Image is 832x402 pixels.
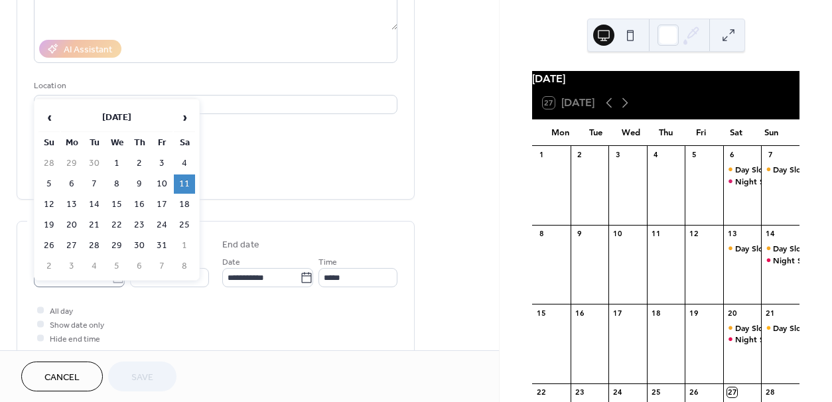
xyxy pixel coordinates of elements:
[723,334,762,345] div: Night Slot
[318,255,337,269] span: Time
[106,236,127,255] td: 29
[723,243,762,254] div: Day Slot
[38,195,60,214] td: 12
[727,308,737,318] div: 20
[151,216,173,235] td: 24
[151,257,173,276] td: 7
[174,195,195,214] td: 18
[575,387,585,397] div: 23
[648,119,683,146] div: Thu
[735,322,766,334] div: Day Slot
[612,308,622,318] div: 17
[21,362,103,391] button: Cancel
[50,304,73,318] span: All day
[84,154,105,173] td: 30
[532,71,799,87] div: [DATE]
[84,216,105,235] td: 21
[723,322,762,334] div: Day Slot
[683,119,719,146] div: Fri
[61,195,82,214] td: 13
[84,257,105,276] td: 4
[174,257,195,276] td: 8
[39,104,59,131] span: ‹
[129,174,150,194] td: 9
[651,229,661,239] div: 11
[651,387,661,397] div: 25
[50,332,100,346] span: Hide end time
[174,174,195,194] td: 11
[84,236,105,255] td: 28
[723,164,762,175] div: Day Slot
[106,257,127,276] td: 5
[612,387,622,397] div: 24
[773,164,804,175] div: Day Slot
[689,150,699,160] div: 5
[50,318,104,332] span: Show date only
[727,387,737,397] div: 27
[34,79,395,93] div: Location
[651,150,661,160] div: 4
[536,308,546,318] div: 15
[735,176,774,187] div: Night Slot
[765,229,775,239] div: 14
[151,195,173,214] td: 17
[129,154,150,173] td: 2
[773,322,804,334] div: Day Slot
[222,238,259,252] div: End date
[689,387,699,397] div: 26
[536,229,546,239] div: 8
[84,133,105,153] th: Tu
[761,243,799,254] div: Day Slot
[765,308,775,318] div: 21
[761,322,799,334] div: Day Slot
[129,195,150,214] td: 16
[174,154,195,173] td: 4
[129,133,150,153] th: Th
[613,119,648,146] div: Wed
[61,133,82,153] th: Mo
[84,174,105,194] td: 7
[754,119,789,146] div: Sun
[38,174,60,194] td: 5
[575,229,585,239] div: 9
[543,119,578,146] div: Mon
[129,257,150,276] td: 6
[723,176,762,187] div: Night Slot
[536,150,546,160] div: 1
[61,236,82,255] td: 27
[151,174,173,194] td: 10
[38,257,60,276] td: 2
[129,216,150,235] td: 23
[689,229,699,239] div: 12
[765,150,775,160] div: 7
[61,216,82,235] td: 20
[575,308,585,318] div: 16
[761,255,799,266] div: Night Slot
[38,216,60,235] td: 19
[773,255,812,266] div: Night Slot
[761,164,799,175] div: Day Slot
[61,257,82,276] td: 3
[765,387,775,397] div: 28
[38,236,60,255] td: 26
[727,229,737,239] div: 13
[719,119,754,146] div: Sat
[174,133,195,153] th: Sa
[735,334,774,345] div: Night Slot
[106,216,127,235] td: 22
[174,236,195,255] td: 1
[735,164,766,175] div: Day Slot
[106,133,127,153] th: We
[129,236,150,255] td: 30
[174,104,194,131] span: ›
[61,103,173,132] th: [DATE]
[222,255,240,269] span: Date
[575,150,585,160] div: 2
[174,216,195,235] td: 25
[106,154,127,173] td: 1
[651,308,661,318] div: 18
[727,150,737,160] div: 6
[38,154,60,173] td: 28
[61,174,82,194] td: 6
[536,387,546,397] div: 22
